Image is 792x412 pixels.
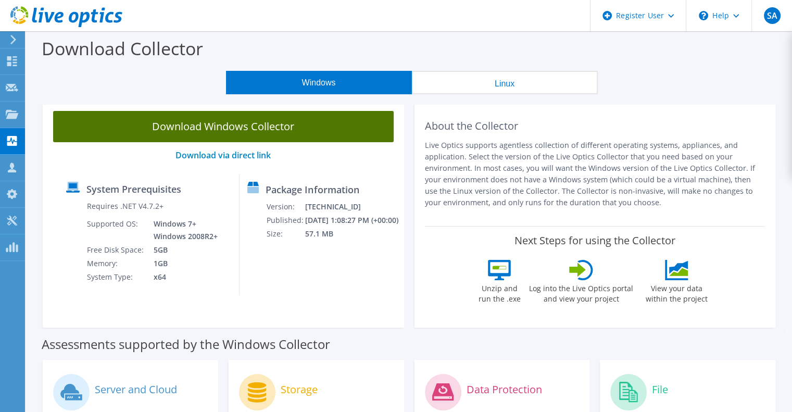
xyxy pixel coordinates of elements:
[266,214,304,227] td: Published:
[652,384,668,395] label: File
[475,280,523,304] label: Unzip and run the .exe
[467,384,542,395] label: Data Protection
[86,257,146,270] td: Memory:
[425,140,765,208] p: Live Optics supports agentless collection of different operating systems, appliances, and applica...
[175,149,271,161] a: Download via direct link
[87,201,164,211] label: Requires .NET V4.7.2+
[86,243,146,257] td: Free Disk Space:
[514,234,675,247] label: Next Steps for using the Collector
[86,270,146,284] td: System Type:
[86,184,181,194] label: System Prerequisites
[146,217,220,243] td: Windows 7+ Windows 2008R2+
[266,200,304,214] td: Version:
[305,200,399,214] td: [TECHNICAL_ID]
[529,280,634,304] label: Log into the Live Optics portal and view your project
[226,71,412,94] button: Windows
[95,384,177,395] label: Server and Cloud
[266,227,304,241] td: Size:
[305,214,399,227] td: [DATE] 1:08:27 PM (+00:00)
[266,184,359,195] label: Package Information
[281,384,318,395] label: Storage
[86,217,146,243] td: Supported OS:
[639,280,714,304] label: View your data within the project
[764,7,781,24] span: SA
[146,243,220,257] td: 5GB
[305,227,399,241] td: 57.1 MB
[42,339,330,349] label: Assessments supported by the Windows Collector
[412,71,598,94] button: Linux
[699,11,708,20] svg: \n
[146,257,220,270] td: 1GB
[146,270,220,284] td: x64
[425,120,765,132] h2: About the Collector
[42,36,203,60] label: Download Collector
[53,111,394,142] a: Download Windows Collector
